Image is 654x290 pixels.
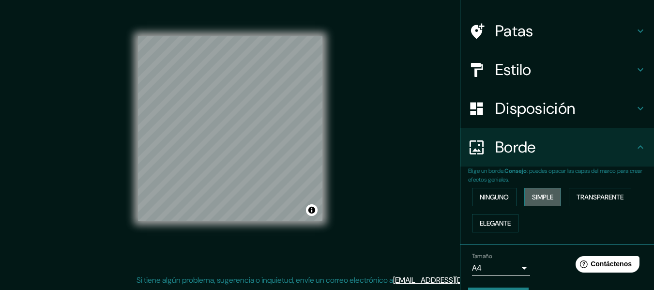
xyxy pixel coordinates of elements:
[480,219,511,228] font: Elegante
[460,12,654,50] div: Patas
[524,188,561,206] button: Simple
[495,98,575,119] font: Disposición
[468,167,642,183] font: : puedes opacar las capas del marco para crear efectos geniales.
[472,260,530,276] div: A4
[480,193,509,201] font: Ninguno
[137,275,393,285] font: Si tiene algún problema, sugerencia o inquietud, envíe un correo electrónico a
[495,21,533,41] font: Patas
[460,128,654,167] div: Borde
[568,252,643,279] iframe: Lanzador de widgets de ayuda
[472,188,517,206] button: Ninguno
[577,193,624,201] font: Transparente
[138,36,322,221] canvas: Mapa
[569,188,631,206] button: Transparente
[495,60,532,80] font: Estilo
[393,275,513,285] a: [EMAIL_ADDRESS][DOMAIN_NAME]
[460,89,654,128] div: Disposición
[532,193,553,201] font: Simple
[472,263,482,273] font: A4
[472,252,492,260] font: Tamaño
[468,167,504,175] font: Elige un borde.
[504,167,527,175] font: Consejo
[495,137,536,157] font: Borde
[472,214,518,232] button: Elegante
[460,50,654,89] div: Estilo
[306,204,318,216] button: Activar o desactivar atribución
